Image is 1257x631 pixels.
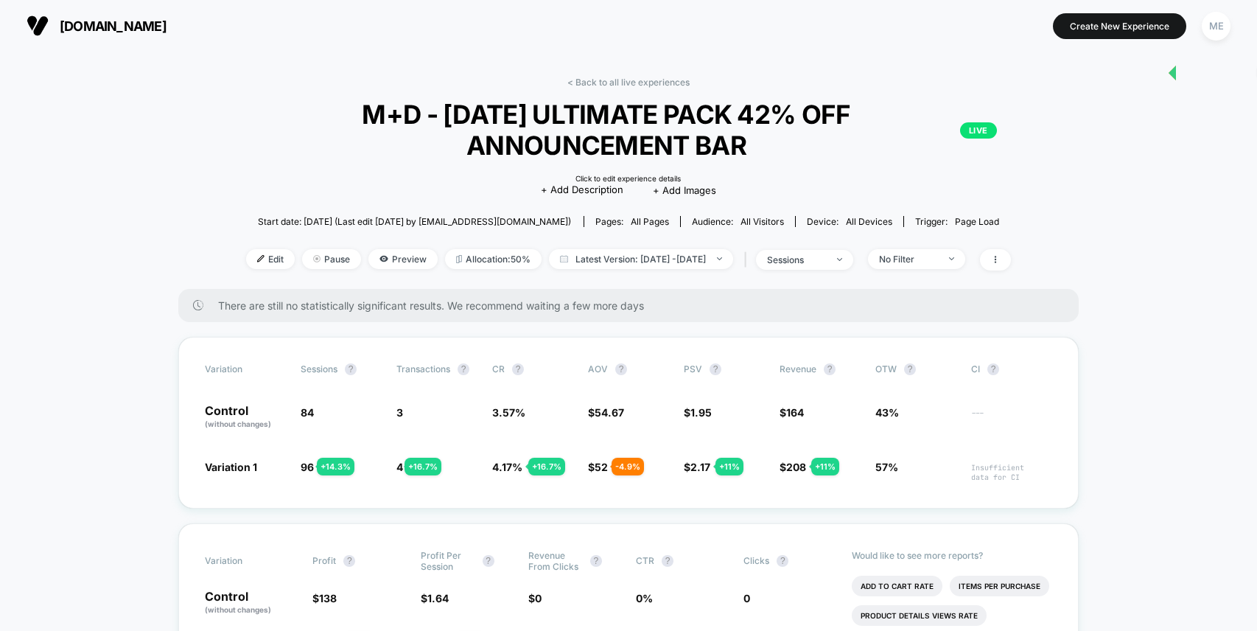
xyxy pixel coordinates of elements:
span: Transactions [396,363,450,374]
span: Insufficient data for CI [971,463,1052,482]
img: calendar [560,255,568,262]
div: + 16.7 % [528,458,565,475]
span: Edit [246,249,295,269]
span: 2.17 [690,461,710,473]
button: ? [662,555,673,567]
button: ? [904,363,916,375]
img: end [949,257,954,260]
button: ? [710,363,721,375]
button: [DOMAIN_NAME] [22,14,171,38]
span: Revenue From Clicks [528,550,583,572]
span: all pages [631,216,669,227]
span: Sessions [301,363,337,374]
span: 3 [396,406,403,419]
span: + Add Description [541,183,623,198]
div: Audience: [692,216,784,227]
span: $ [684,406,712,419]
span: Allocation: 50% [445,249,542,269]
span: Page Load [955,216,999,227]
button: ? [824,363,836,375]
span: OTW [875,363,956,375]
div: + 11 % [715,458,743,475]
img: end [837,258,842,261]
div: + 16.7 % [405,458,441,475]
span: Profit Per Session [421,550,475,572]
span: 4 [396,461,403,473]
img: edit [257,255,265,262]
span: 208 [786,461,806,473]
span: 0 [743,592,750,604]
span: $ [312,592,337,604]
button: ? [512,363,524,375]
button: ? [777,555,788,567]
div: + 11 % [811,458,839,475]
span: All Visitors [740,216,784,227]
span: Clicks [743,555,769,566]
span: 0 [535,592,542,604]
p: Would like to see more reports? [852,550,1053,561]
span: CTR [636,555,654,566]
span: Device: [795,216,903,227]
div: sessions [767,254,826,265]
span: $ [684,461,710,473]
span: Revenue [780,363,816,374]
span: [DOMAIN_NAME] [60,18,167,34]
span: Start date: [DATE] (Last edit [DATE] by [EMAIL_ADDRESS][DOMAIN_NAME]) [258,216,571,227]
button: ? [590,555,602,567]
span: $ [780,461,806,473]
span: $ [588,406,624,419]
span: 96 [301,461,314,473]
span: Variation [205,550,286,572]
li: Items Per Purchase [950,576,1049,596]
li: Add To Cart Rate [852,576,942,596]
button: ? [615,363,627,375]
div: Pages: [595,216,669,227]
li: Product Details Views Rate [852,605,987,626]
span: | [740,249,756,271]
span: 84 [301,406,314,419]
button: ? [343,555,355,567]
button: ? [345,363,357,375]
span: $ [528,592,542,604]
img: Visually logo [27,15,49,37]
span: $ [421,592,449,604]
span: + Add Images [653,184,716,196]
button: ? [458,363,469,375]
img: end [717,257,722,260]
button: Create New Experience [1053,13,1186,39]
div: ME [1202,12,1230,41]
img: end [313,255,321,262]
span: Preview [368,249,438,269]
span: 1.64 [427,592,449,604]
p: Control [205,590,298,616]
img: rebalance [456,255,462,263]
div: - 4.9 % [612,458,644,475]
span: Latest Version: [DATE] - [DATE] [549,249,733,269]
span: 43% [875,406,899,419]
div: Trigger: [915,216,999,227]
p: Control [205,405,286,430]
div: No Filter [879,254,938,265]
span: M+D - [DATE] ULTIMATE PACK 42% OFF ANNOUNCEMENT BAR [260,99,996,161]
button: ME [1197,11,1235,41]
span: $ [588,461,608,473]
div: + 14.3 % [317,458,354,475]
span: $ [780,406,804,419]
span: 4.17 % [492,461,522,473]
span: all devices [846,216,892,227]
span: Variation [205,363,286,375]
span: 54.67 [595,406,624,419]
button: ? [987,363,999,375]
span: (without changes) [205,605,271,614]
div: Click to edit experience details [575,174,681,183]
p: LIVE [960,122,997,139]
span: Variation 1 [205,461,257,473]
span: AOV [588,363,608,374]
span: PSV [684,363,702,374]
button: ? [483,555,494,567]
span: Pause [302,249,361,269]
span: 57% [875,461,898,473]
span: 1.95 [690,406,712,419]
span: CR [492,363,505,374]
a: < Back to all live experiences [567,77,690,88]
